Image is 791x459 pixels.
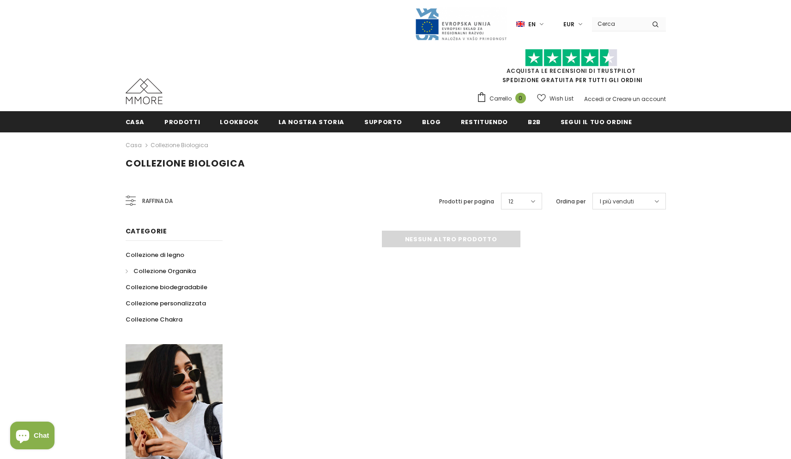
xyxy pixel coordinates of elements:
span: Collezione biodegradabile [126,283,207,292]
span: supporto [364,118,402,126]
span: I più venduti [600,197,634,206]
a: Collezione Chakra [126,311,182,328]
label: Prodotti per pagina [439,197,494,206]
span: Collezione personalizzata [126,299,206,308]
span: Casa [126,118,145,126]
span: Wish List [549,94,574,103]
a: Blog [422,111,441,132]
span: Restituendo [461,118,508,126]
a: Carrello 0 [477,92,531,106]
span: Blog [422,118,441,126]
a: Collezione biodegradabile [126,279,207,295]
span: en [528,20,536,29]
span: Prodotti [164,118,200,126]
a: La nostra storia [278,111,344,132]
a: Casa [126,111,145,132]
a: Lookbook [220,111,258,132]
span: Carrello [489,94,512,103]
span: Collezione Organika [133,267,196,275]
span: Raffina da [142,196,173,206]
span: Collezione di legno [126,250,184,259]
span: Categorie [126,227,167,236]
span: 12 [508,197,513,206]
span: Segui il tuo ordine [561,118,632,126]
span: SPEDIZIONE GRATUITA PER TUTTI GLI ORDINI [477,53,666,84]
span: B2B [528,118,541,126]
a: B2B [528,111,541,132]
a: Collezione di legno [126,247,184,263]
a: Collezione personalizzata [126,295,206,311]
a: Prodotti [164,111,200,132]
span: La nostra storia [278,118,344,126]
a: Creare un account [612,95,666,103]
a: Collezione biologica [151,141,208,149]
inbox-online-store-chat: Shopify online store chat [7,422,57,452]
a: Acquista le recensioni di TrustPilot [507,67,636,75]
span: Collezione Chakra [126,315,182,324]
img: Javni Razpis [415,7,507,41]
label: Ordina per [556,197,586,206]
img: Fidati di Pilot Stars [525,49,617,67]
span: 0 [515,93,526,103]
a: Accedi [584,95,604,103]
span: EUR [563,20,574,29]
input: Search Site [592,17,645,30]
a: Restituendo [461,111,508,132]
a: Casa [126,140,142,151]
span: Lookbook [220,118,258,126]
a: Javni Razpis [415,20,507,28]
span: Collezione biologica [126,157,245,170]
a: supporto [364,111,402,132]
a: Collezione Organika [126,263,196,279]
a: Segui il tuo ordine [561,111,632,132]
a: Wish List [537,90,574,107]
span: or [605,95,611,103]
img: i-lang-1.png [516,20,525,28]
img: Casi MMORE [126,78,163,104]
